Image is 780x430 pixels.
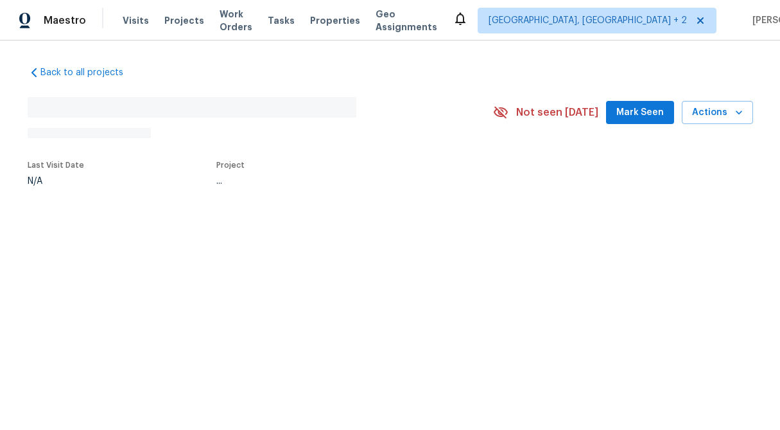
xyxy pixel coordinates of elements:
span: [GEOGRAPHIC_DATA], [GEOGRAPHIC_DATA] + 2 [489,14,687,27]
span: Properties [310,14,360,27]
span: Not seen [DATE] [516,106,598,119]
div: ... [216,177,463,186]
span: Projects [164,14,204,27]
span: Work Orders [220,8,252,33]
span: Geo Assignments [376,8,437,33]
span: Last Visit Date [28,161,84,169]
span: Project [216,161,245,169]
span: Mark Seen [616,105,664,121]
span: Tasks [268,16,295,25]
button: Actions [682,101,753,125]
span: Actions [692,105,743,121]
span: Visits [123,14,149,27]
div: N/A [28,177,84,186]
span: Maestro [44,14,86,27]
a: Back to all projects [28,66,151,79]
button: Mark Seen [606,101,674,125]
